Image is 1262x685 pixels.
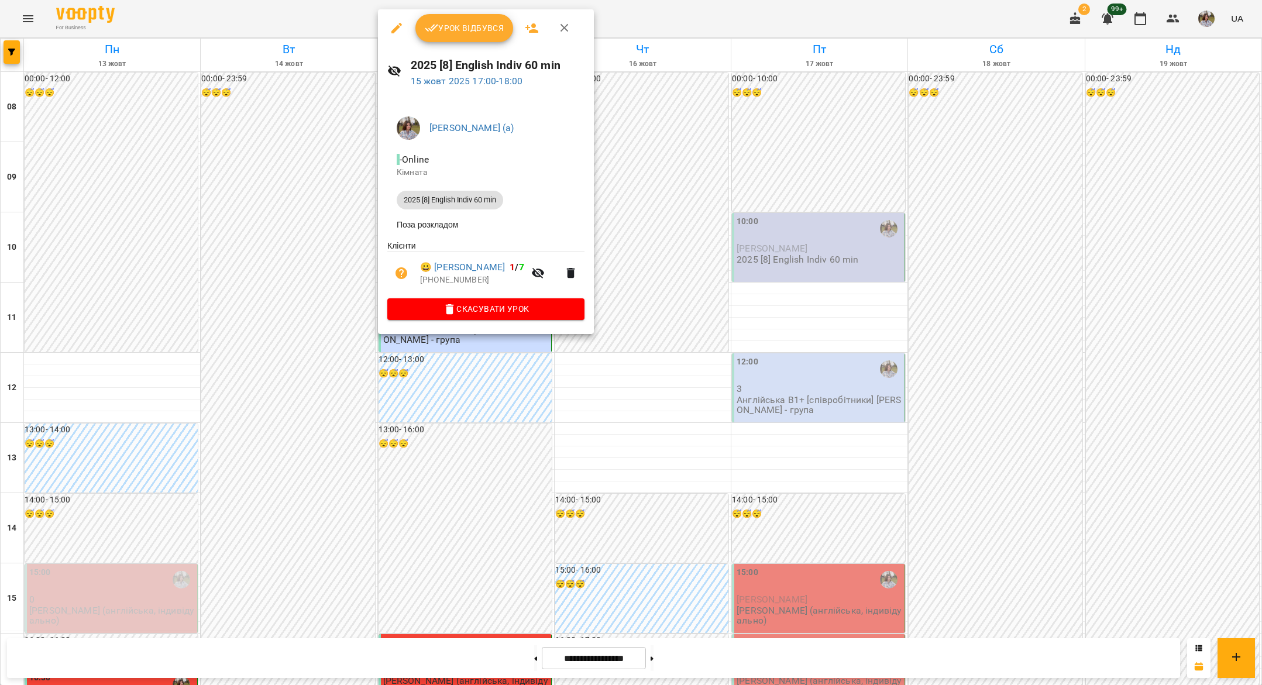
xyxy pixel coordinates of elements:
span: - Online [397,154,431,165]
a: [PERSON_NAME] (а) [429,122,514,133]
span: 7 [519,261,524,273]
a: 15 жовт 2025 17:00-18:00 [411,75,523,87]
b: / [510,261,524,273]
li: Поза розкладом [387,214,584,235]
ul: Клієнти [387,240,584,298]
p: [PHONE_NUMBER] [420,274,524,286]
h6: 2025 [8] English Indiv 60 min [411,56,585,74]
button: Візит ще не сплачено. Додати оплату? [387,259,415,287]
span: Скасувати Урок [397,302,575,316]
button: Скасувати Урок [387,298,584,319]
img: 2afcea6c476e385b61122795339ea15c.jpg [397,116,420,140]
button: Урок відбувся [415,14,514,42]
span: Урок відбувся [425,21,504,35]
p: Кімната [397,167,575,178]
span: 1 [510,261,515,273]
span: 2025 [8] English Indiv 60 min [397,195,503,205]
a: 😀 [PERSON_NAME] [420,260,505,274]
